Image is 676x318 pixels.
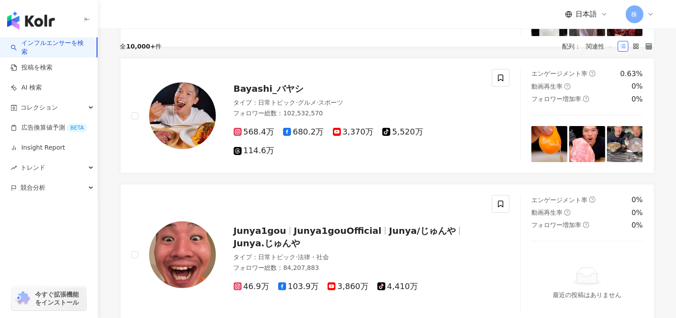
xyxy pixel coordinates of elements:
div: 0% [631,220,643,230]
span: Junya1gou [234,225,287,236]
img: post-image [607,126,643,162]
span: 日本語 [576,9,597,19]
span: 日常トピック [259,99,296,106]
div: タイプ ： [234,98,482,107]
span: question-circle [583,96,589,102]
span: · [316,99,318,106]
span: question-circle [564,209,571,216]
span: 日常トピック [259,253,296,261]
span: Junya.じゅんや [234,238,300,249]
span: 競合分析 [20,178,45,198]
a: AI 検索 [11,83,42,92]
span: 動画再生率 [531,209,563,216]
span: Junya1gouOfficial [294,225,381,236]
span: 680.2万 [283,127,324,137]
span: フォロワー増加率 [531,95,581,102]
img: post-image [569,126,605,162]
span: フォロワー増加率 [531,221,581,228]
a: 投稿を検索 [11,63,53,72]
img: KOL Avatar [149,221,216,288]
div: 配列： [563,39,618,53]
div: 最近の投稿はありません [553,290,621,300]
img: post-image [531,126,567,162]
span: 103.9万 [278,282,319,291]
a: searchインフルエンサーを検索 [11,39,89,56]
span: question-circle [589,70,595,77]
div: 全 件 [120,43,162,50]
a: 広告換算値予測BETA [11,123,87,132]
span: rise [11,165,17,171]
div: フォロワー総数 ： 84,207,883 [234,264,482,273]
span: 3,370万 [333,127,374,137]
span: 動画再生率 [531,83,563,90]
span: トレンド [20,158,45,178]
span: コレクション [20,98,58,118]
a: chrome extension今すぐ拡張機能をインストール [12,286,86,310]
span: Bayashi_バヤシ [234,83,304,94]
span: 5,520万 [382,127,423,137]
span: 法律・社会 [298,253,329,261]
img: logo [7,12,55,29]
span: エンゲージメント率 [531,196,587,204]
span: 4,410万 [377,282,418,291]
div: 0% [631,208,643,218]
span: スポーツ [318,99,343,106]
div: タイプ ： [234,253,482,262]
span: 10,000+ [126,43,156,50]
span: 関連性 [586,39,613,53]
span: 114.6万 [234,146,275,155]
div: 0% [631,94,643,104]
div: 0.63% [620,69,643,79]
span: 568.4万 [234,127,275,137]
span: 株 [631,9,638,19]
span: 46.9万 [234,282,269,291]
span: エンゲージメント率 [531,70,587,77]
span: question-circle [583,222,589,228]
span: question-circle [589,196,595,203]
img: chrome extension [14,291,31,306]
span: 3,860万 [328,282,368,291]
span: Junya/じゅんや [389,225,456,236]
img: KOL Avatar [149,82,216,149]
div: フォロワー総数 ： 102,532,570 [234,109,482,118]
div: 0% [631,82,643,91]
span: グルメ [298,99,316,106]
div: 0% [631,195,643,205]
span: · [296,99,298,106]
a: KOL AvatarBayashi_バヤシタイプ：日常トピック·グルメ·スポーツフォロワー総数：102,532,570568.4万680.2万3,370万5,520万114.6万エンゲージメント... [120,58,654,173]
a: Insight Report [11,143,65,152]
span: 今すぐ拡張機能をインストール [35,290,84,306]
span: question-circle [564,83,571,90]
span: · [296,253,298,261]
